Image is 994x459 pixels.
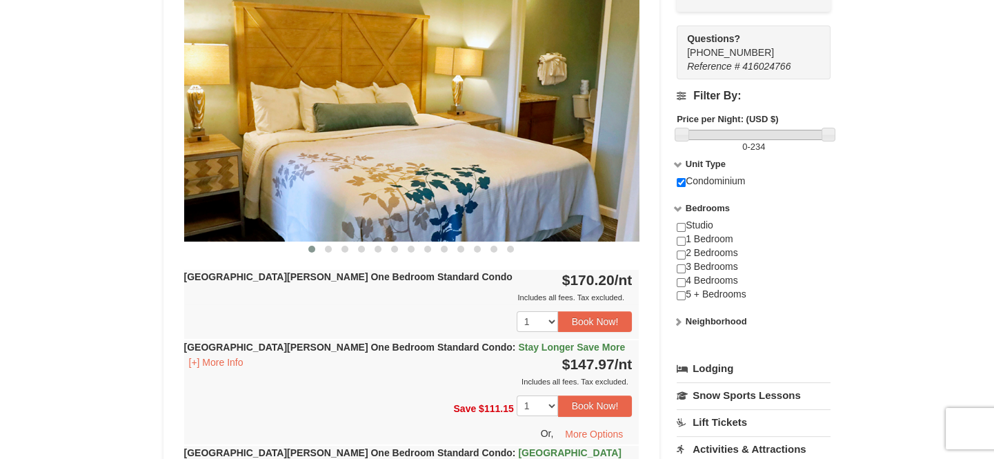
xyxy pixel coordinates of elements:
strong: [GEOGRAPHIC_DATA][PERSON_NAME] One Bedroom Standard Condo [184,271,513,282]
button: More Options [556,424,632,445]
span: 416024766 [742,61,791,72]
div: Studio 1 Bedroom 2 Bedrooms 3 Bedrooms 4 Bedrooms 5 + Bedrooms [677,219,831,315]
a: Lodging [677,356,831,381]
span: $147.97 [562,356,615,372]
strong: Unit Type [686,159,726,169]
a: Snow Sports Lessons [677,382,831,408]
button: [+] More Info [184,355,248,370]
span: Reference # [687,61,739,72]
button: Book Now! [558,311,633,332]
a: Lift Tickets [677,409,831,435]
strong: [GEOGRAPHIC_DATA][PERSON_NAME] One Bedroom Standard Condo [184,342,626,353]
span: Stay Longer Save More [518,342,625,353]
strong: Neighborhood [686,316,747,326]
h4: Filter By: [677,90,831,102]
span: : [513,447,516,458]
strong: Bedrooms [686,203,730,213]
span: /nt [615,272,633,288]
strong: $170.20 [562,272,633,288]
span: /nt [615,356,633,372]
strong: Price per Night: (USD $) [677,114,778,124]
span: 234 [751,141,766,152]
label: - [677,140,831,154]
span: : [513,342,516,353]
div: Condominium [677,175,831,202]
span: $111.15 [479,403,514,414]
span: Save [453,403,476,414]
span: Or, [541,427,554,438]
div: Includes all fees. Tax excluded. [184,291,633,304]
strong: Questions? [687,33,740,44]
div: Includes all fees. Tax excluded. [184,375,633,389]
button: Book Now! [558,395,633,416]
span: 0 [742,141,747,152]
span: [PHONE_NUMBER] [687,32,806,58]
